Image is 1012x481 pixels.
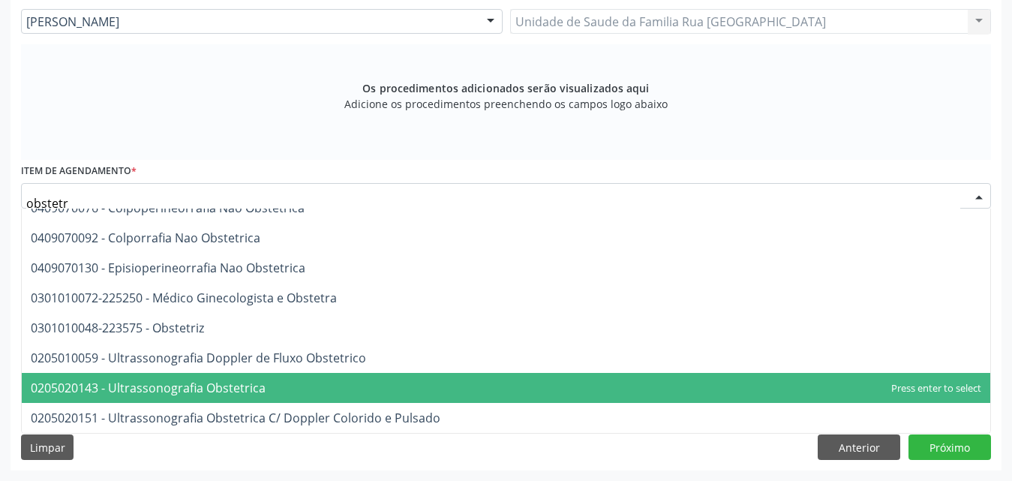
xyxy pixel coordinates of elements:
[31,320,204,336] span: 0301010048-223575 - Obstetriz
[818,434,900,460] button: Anterior
[26,188,960,218] input: Buscar por procedimento
[31,290,337,306] span: 0301010072-225250 - Médico Ginecologista e Obstetra
[344,96,668,112] span: Adicione os procedimentos preenchendo os campos logo abaixo
[362,80,649,96] span: Os procedimentos adicionados serão visualizados aqui
[21,160,137,183] label: Item de agendamento
[31,230,260,246] span: 0409070092 - Colporrafia Nao Obstetrica
[908,434,991,460] button: Próximo
[31,410,440,426] span: 0205020151 - Ultrassonografia Obstetrica C/ Doppler Colorido e Pulsado
[31,260,305,276] span: 0409070130 - Episioperineorrafia Nao Obstetrica
[26,14,472,29] span: [PERSON_NAME]
[31,380,266,396] span: 0205020143 - Ultrassonografia Obstetrica
[31,350,366,366] span: 0205010059 - Ultrassonografia Doppler de Fluxo Obstetrico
